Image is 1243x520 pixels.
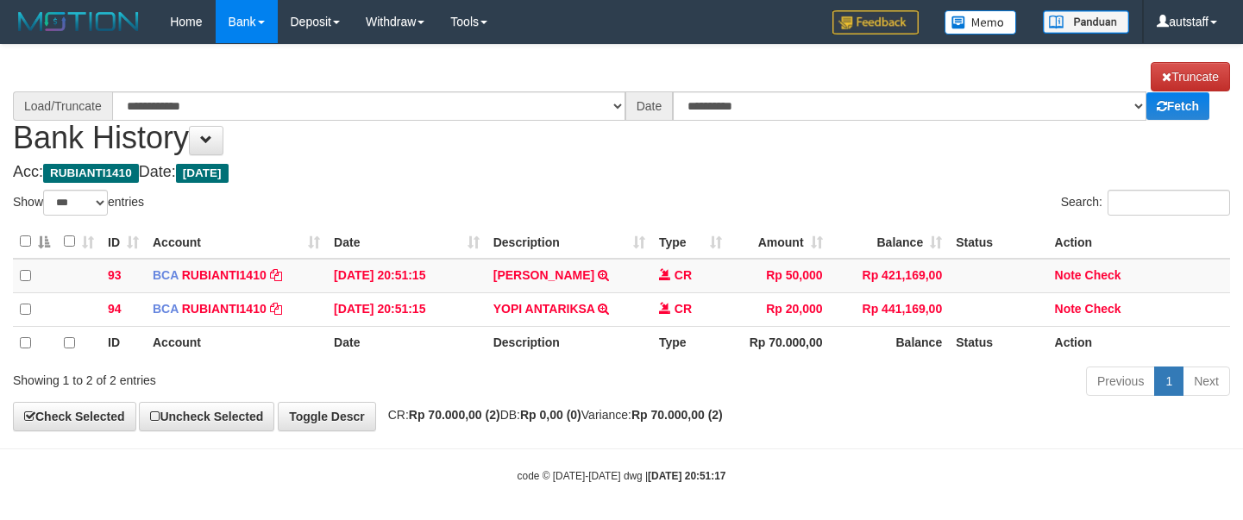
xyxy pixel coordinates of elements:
[1154,367,1183,396] a: 1
[1085,268,1121,282] a: Check
[729,292,829,326] td: Rp 20,000
[43,190,108,216] select: Showentries
[652,326,729,360] th: Type
[327,225,487,259] th: Date: activate to sort column ascending
[830,292,950,326] td: Rp 441,169,00
[487,225,652,259] th: Description: activate to sort column ascending
[1146,92,1209,120] a: Fetch
[1048,225,1230,259] th: Action
[13,190,144,216] label: Show entries
[327,292,487,326] td: [DATE] 20:51:15
[520,408,581,422] strong: Rp 0,00 (0)
[675,268,692,282] span: CR
[1055,302,1082,316] a: Note
[625,91,674,121] div: Date
[1085,302,1121,316] a: Check
[146,225,327,259] th: Account: activate to sort column ascending
[493,268,594,282] a: [PERSON_NAME]
[108,268,122,282] span: 93
[652,225,729,259] th: Type: activate to sort column ascending
[13,9,144,34] img: MOTION_logo.png
[729,259,829,293] td: Rp 50,000
[108,302,122,316] span: 94
[493,302,595,316] a: YOPI ANTARIKSA
[101,326,146,360] th: ID
[13,365,505,389] div: Showing 1 to 2 of 2 entries
[729,326,829,360] th: Rp 70.000,00
[945,10,1017,34] img: Button%20Memo.svg
[675,302,692,316] span: CR
[1055,268,1082,282] a: Note
[139,402,274,431] a: Uncheck Selected
[1183,367,1230,396] a: Next
[518,470,726,482] small: code © [DATE]-[DATE] dwg |
[1086,367,1155,396] a: Previous
[380,408,723,422] span: CR: DB: Variance:
[13,91,112,121] div: Load/Truncate
[13,164,1230,181] h4: Acc: Date:
[648,470,725,482] strong: [DATE] 20:51:17
[832,10,919,34] img: Feedback.jpg
[278,402,376,431] a: Toggle Descr
[729,225,829,259] th: Amount: activate to sort column ascending
[146,326,327,360] th: Account
[327,259,487,293] td: [DATE] 20:51:15
[1151,62,1230,91] a: Truncate
[13,225,57,259] th: : activate to sort column descending
[57,225,101,259] th: : activate to sort column ascending
[43,164,139,183] span: RUBIANTI1410
[13,402,136,431] a: Check Selected
[949,225,1047,259] th: Status
[182,268,267,282] a: RUBIANTI1410
[830,225,950,259] th: Balance: activate to sort column ascending
[830,326,950,360] th: Balance
[270,268,282,282] a: Copy RUBIANTI1410 to clipboard
[949,326,1047,360] th: Status
[1048,326,1230,360] th: Action
[1061,190,1230,216] label: Search:
[327,326,487,360] th: Date
[487,326,652,360] th: Description
[1043,10,1129,34] img: panduan.png
[409,408,500,422] strong: Rp 70.000,00 (2)
[176,164,229,183] span: [DATE]
[153,302,179,316] span: BCA
[631,408,723,422] strong: Rp 70.000,00 (2)
[182,302,267,316] a: RUBIANTI1410
[1108,190,1230,216] input: Search:
[13,62,1230,155] h1: Bank History
[101,225,146,259] th: ID: activate to sort column ascending
[153,268,179,282] span: BCA
[830,259,950,293] td: Rp 421,169,00
[270,302,282,316] a: Copy RUBIANTI1410 to clipboard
